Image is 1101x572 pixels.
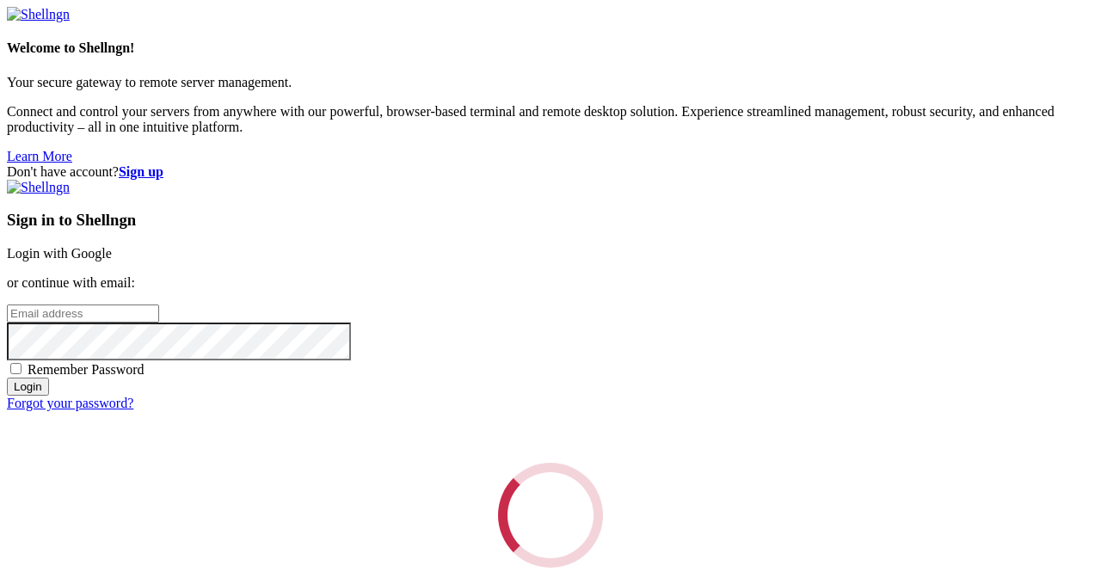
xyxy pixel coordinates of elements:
[7,180,70,195] img: Shellngn
[28,362,145,377] span: Remember Password
[7,40,1094,56] h4: Welcome to Shellngn!
[7,149,72,163] a: Learn More
[7,304,159,323] input: Email address
[7,246,112,261] a: Login with Google
[10,363,22,374] input: Remember Password
[7,378,49,396] input: Login
[119,164,163,179] a: Sign up
[7,75,1094,90] p: Your secure gateway to remote server management.
[7,211,1094,230] h3: Sign in to Shellngn
[7,275,1094,291] p: or continue with email:
[7,396,133,410] a: Forgot your password?
[7,104,1094,135] p: Connect and control your servers from anywhere with our powerful, browser-based terminal and remo...
[7,164,1094,180] div: Don't have account?
[7,7,70,22] img: Shellngn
